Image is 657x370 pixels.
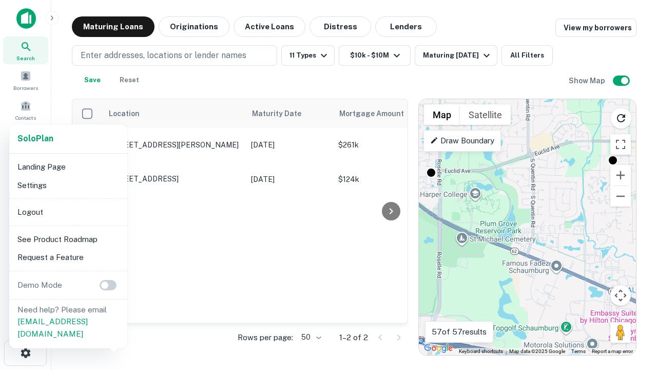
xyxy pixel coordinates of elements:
[13,230,123,249] li: See Product Roadmap
[17,133,53,145] a: SoloPlan
[13,279,66,291] p: Demo Mode
[17,304,119,340] p: Need help? Please email
[13,248,123,267] li: Request a Feature
[13,176,123,195] li: Settings
[17,134,53,143] strong: Solo Plan
[13,158,123,176] li: Landing Page
[13,203,123,221] li: Logout
[17,317,88,338] a: [EMAIL_ADDRESS][DOMAIN_NAME]
[606,255,657,304] iframe: Chat Widget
